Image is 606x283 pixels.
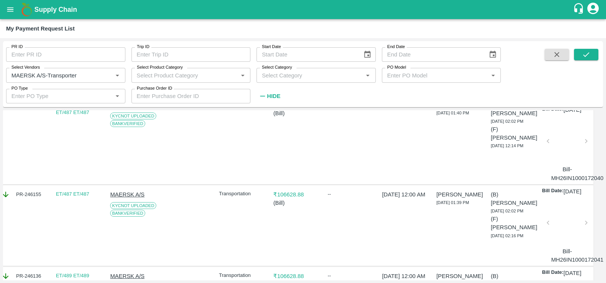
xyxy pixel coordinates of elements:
p: Bill-MH26IN1000172041 [551,247,583,264]
p: [DATE] [564,187,582,196]
label: PR ID [11,44,23,50]
label: Select Product Category [137,64,183,71]
label: Select Category [262,64,292,71]
p: MAERSK A/S [110,190,157,199]
p: (F) [PERSON_NAME] [491,215,537,232]
label: PO Type [11,85,28,92]
label: Select Vendors [11,64,40,71]
label: End Date [387,44,405,50]
p: [DATE] 12:00 AM [382,272,428,280]
label: Purchase Order ID [137,85,172,92]
div: PR-246155 [2,190,48,199]
p: ( Bill ) [273,109,320,117]
span: KYC Not Uploaded [110,113,156,119]
input: Select Vendor [8,70,101,80]
button: Open [238,70,248,80]
input: Select Product Category [134,70,236,80]
b: Supply Chain [34,6,77,13]
p: [DATE] [564,269,582,277]
div: account of current user [586,2,600,18]
button: Open [488,70,498,80]
input: Enter PO Model [384,70,486,80]
a: Supply Chain [34,4,573,15]
span: [DATE] 01:39 PM [436,200,469,205]
p: MAERSK A/S [110,272,157,280]
input: Enter Trip ID [131,47,251,62]
span: [DATE] 01:40 PM [436,111,469,115]
label: PO Model [387,64,406,71]
p: (B) [PERSON_NAME] [491,190,537,207]
p: ₹ 106628.88 [273,272,320,280]
p: [PERSON_NAME] [436,272,483,280]
input: Start Date [257,47,357,62]
p: Bill Date: [542,187,563,196]
div: customer-support [573,3,586,16]
p: Transportation [219,190,266,198]
span: [DATE] 02:02 PM [491,119,524,124]
p: Transportation [219,272,266,279]
label: Start Date [262,44,281,50]
input: Enter PO Type [8,91,111,101]
a: ET/487 ET/487 [56,109,89,115]
label: Trip ID [137,44,149,50]
input: Enter Purchase Order ID [131,89,251,103]
p: Bill Date: [542,269,563,277]
span: [DATE] 12:14 PM [491,143,524,148]
a: ET/489 ET/489 [56,273,89,278]
input: Select Category [259,70,361,80]
p: (F) [PERSON_NAME] [491,125,537,142]
button: Open [363,70,373,80]
span: Bank Verified [110,210,145,217]
button: Hide [257,90,282,103]
span: [DATE] 02:02 PM [491,209,524,213]
div: -- [328,272,374,280]
input: End Date [382,47,483,62]
input: Enter PR ID [6,47,125,62]
span: KYC Not Uploaded [110,202,156,209]
img: logo [19,2,34,17]
p: [PERSON_NAME] [436,190,483,199]
p: Bill-MH26IN1000172040 [551,165,583,182]
button: Choose date [486,47,500,62]
div: PR-246136 [2,272,48,280]
button: open drawer [2,1,19,18]
p: ( Bill ) [273,199,320,207]
p: ₹ 106628.88 [273,190,320,199]
span: Bank Verified [110,120,145,127]
div: My Payment Request List [6,24,75,34]
button: Choose date [360,47,375,62]
p: [DATE] 12:00 AM [382,190,428,199]
button: Open [112,91,122,101]
span: [DATE] 02:16 PM [491,233,524,238]
div: -- [328,190,374,198]
button: Open [112,70,122,80]
strong: Hide [267,93,280,99]
a: ET/487 ET/487 [56,191,89,197]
